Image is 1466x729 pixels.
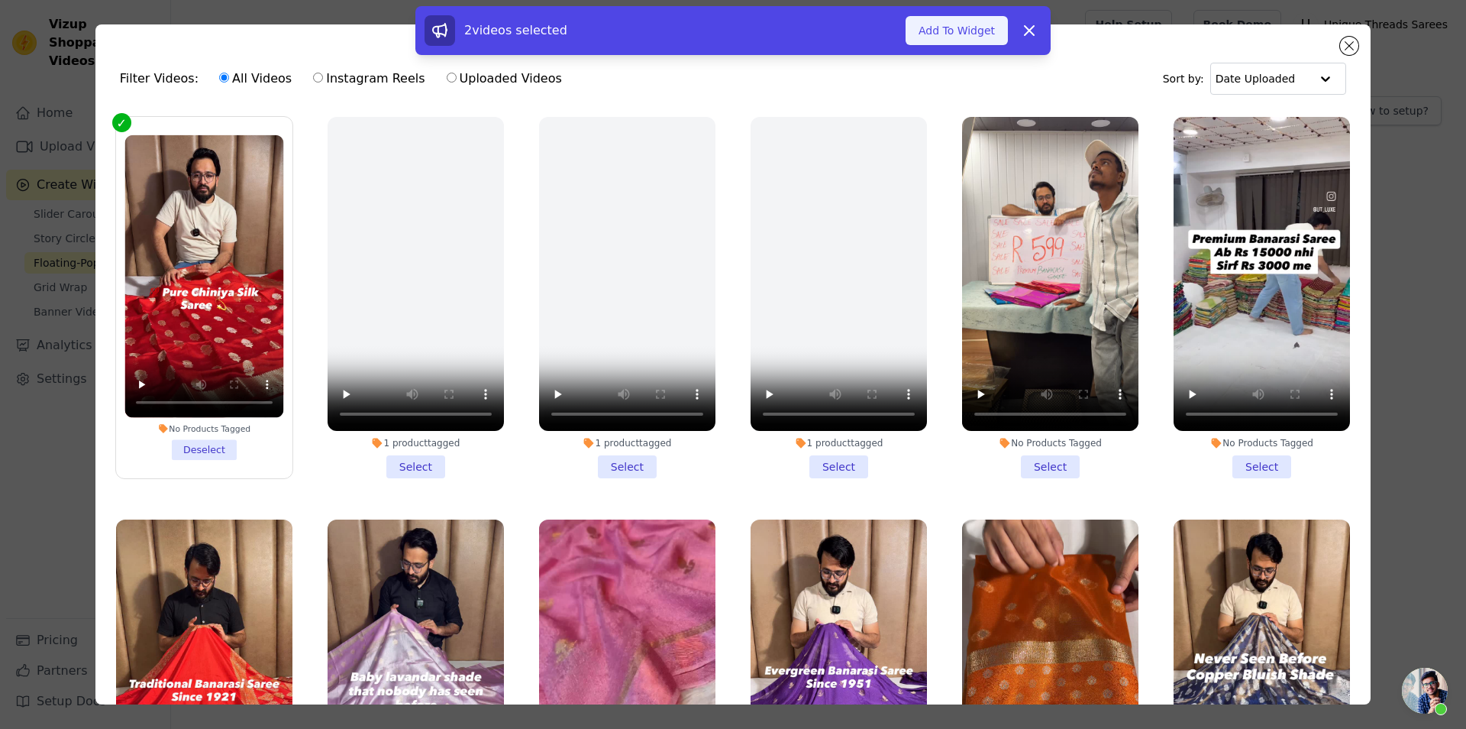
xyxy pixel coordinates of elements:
[124,423,283,434] div: No Products Tagged
[1163,63,1347,95] div: Sort by:
[446,69,563,89] label: Uploaded Videos
[218,69,292,89] label: All Videos
[120,61,570,96] div: Filter Videos:
[1402,668,1448,714] div: Open chat
[906,16,1008,45] button: Add To Widget
[1174,437,1350,449] div: No Products Tagged
[328,437,504,449] div: 1 product tagged
[962,437,1138,449] div: No Products Tagged
[464,23,567,37] span: 2 videos selected
[312,69,425,89] label: Instagram Reels
[539,437,715,449] div: 1 product tagged
[751,437,927,449] div: 1 product tagged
